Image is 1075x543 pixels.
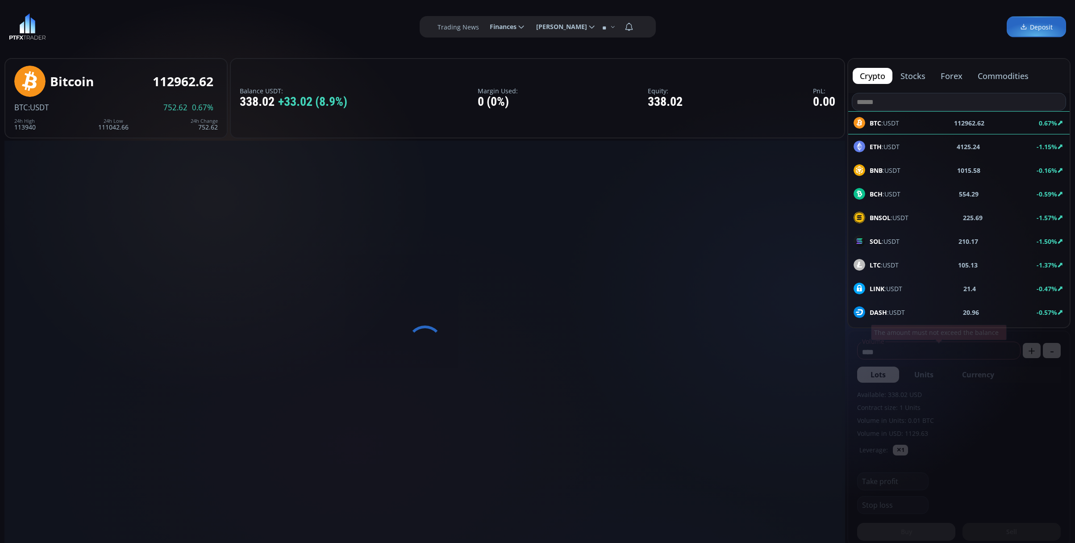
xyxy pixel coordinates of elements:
[1037,190,1057,198] b: -0.59%
[1037,142,1057,151] b: -1.15%
[98,118,129,124] div: 24h Low
[437,22,479,32] label: Trading News
[14,102,28,113] span: BTC
[1037,237,1057,246] b: -1.50%
[14,118,36,130] div: 113940
[933,68,970,84] button: forex
[870,142,900,151] span: :USDT
[153,75,213,88] div: 112962.62
[478,95,518,109] div: 0 (0%)
[870,213,891,222] b: BNSOL
[478,88,518,94] label: Margin Used:
[1037,308,1057,317] b: -0.57%
[959,189,979,199] b: 554.29
[870,237,900,246] span: :USDT
[971,68,1036,84] button: commodities
[1037,261,1057,269] b: -1.37%
[870,308,905,317] span: :USDT
[870,237,882,246] b: SOL
[813,95,835,109] div: 0.00
[870,166,883,175] b: BNB
[530,18,587,36] span: [PERSON_NAME]
[98,118,129,130] div: 111042.66
[963,308,979,317] b: 20.96
[1007,17,1066,38] a: Deposit
[483,18,517,36] span: Finances
[192,104,213,112] span: 0.67%
[870,190,883,198] b: BCH
[893,68,933,84] button: stocks
[1037,284,1057,293] b: -0.47%
[813,88,835,94] label: PnL:
[957,166,980,175] b: 1015.58
[870,261,881,269] b: LTC
[963,284,976,293] b: 21.4
[28,102,49,113] span: :USDT
[240,88,347,94] label: Balance USDT:
[9,13,46,40] img: LOGO
[870,284,884,293] b: LINK
[50,75,94,88] div: Bitcoin
[1020,22,1053,32] span: Deposit
[191,118,218,130] div: 752.62
[870,284,902,293] span: :USDT
[1037,213,1057,222] b: -1.57%
[853,68,892,84] button: crypto
[870,308,887,317] b: DASH
[963,213,983,222] b: 225.69
[648,95,683,109] div: 338.02
[870,213,908,222] span: :USDT
[14,118,36,124] div: 24h High
[648,88,683,94] label: Equity:
[278,95,347,109] span: +33.02 (8.9%)
[958,237,978,246] b: 210.17
[957,142,980,151] b: 4125.24
[958,260,978,270] b: 105.13
[870,166,900,175] span: :USDT
[191,118,218,124] div: 24h Change
[163,104,187,112] span: 752.62
[1037,166,1057,175] b: -0.16%
[240,95,347,109] div: 338.02
[870,189,900,199] span: :USDT
[870,260,899,270] span: :USDT
[870,142,882,151] b: ETH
